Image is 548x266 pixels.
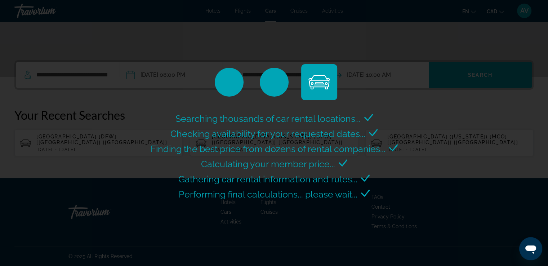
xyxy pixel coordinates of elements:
[151,143,386,154] span: Finding the best price from dozens of rental companies...
[175,113,361,124] span: Searching thousands of car rental locations...
[519,237,542,260] iframe: Button to launch messaging window
[179,189,357,200] span: Performing final calculations... please wait...
[170,128,365,139] span: Checking availability for your requested dates...
[201,159,335,169] span: Calculating your member price...
[178,174,357,185] span: Gathering car rental information and rules...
